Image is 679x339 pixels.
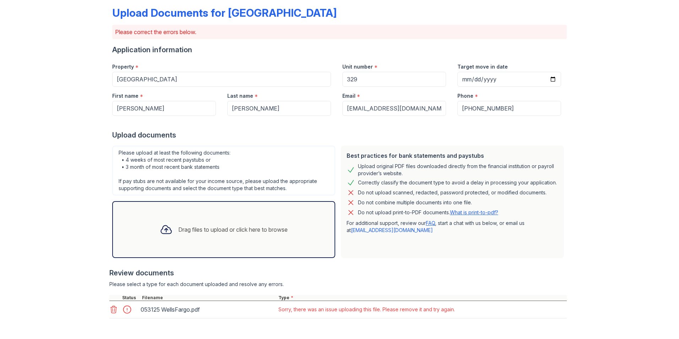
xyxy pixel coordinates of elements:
div: 053125 WellsFargo.pdf [141,304,274,315]
label: Property [112,63,134,70]
a: [EMAIL_ADDRESS][DOMAIN_NAME] [351,227,433,233]
div: Do not combine multiple documents into one file. [358,198,472,207]
div: Sorry, there was an issue uploading this file. Please remove it and try again. [278,306,455,313]
label: Target move in date [457,63,508,70]
a: What is print-to-pdf? [450,209,498,215]
label: First name [112,92,138,99]
label: Phone [457,92,473,99]
div: Best practices for bank statements and paystubs [347,151,558,160]
div: Filename [141,295,277,301]
p: Please correct the errors below. [115,28,564,36]
div: Do not upload scanned, redacted, password protected, or modified documents. [358,188,547,197]
label: Last name [227,92,253,99]
div: Please select a type for each document uploaded and resolve any errors. [109,281,567,288]
div: Status [121,295,141,301]
div: Review documents [109,268,567,278]
div: Upload Documents for [GEOGRAPHIC_DATA] [112,6,337,19]
div: Drag files to upload or click here to browse [178,225,288,234]
div: Please upload at least the following documents: • 4 weeks of most recent paystubs or • 3 month of... [112,146,335,195]
div: Upload original PDF files downloaded directly from the financial institution or payroll provider’... [358,163,558,177]
a: FAQ [426,220,435,226]
div: Correctly classify the document type to avoid a delay in processing your application. [358,178,557,187]
div: Type [277,295,567,301]
div: Upload documents [112,130,567,140]
p: Do not upload print-to-PDF documents. [358,209,498,216]
label: Email [342,92,355,99]
p: For additional support, review our , start a chat with us below, or email us at [347,220,558,234]
div: Application information [112,45,567,55]
label: Unit number [342,63,373,70]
